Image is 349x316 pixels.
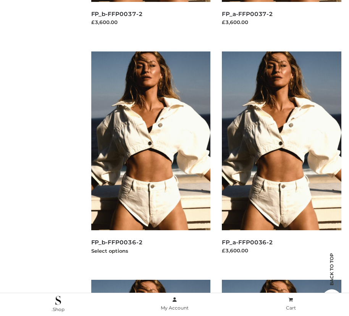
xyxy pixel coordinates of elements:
[222,239,273,246] a: FP_a-FFP0036-2
[55,296,61,305] img: .Shop
[161,305,189,311] span: My Account
[222,247,341,254] div: £3,600.00
[91,18,211,26] div: £3,600.00
[91,239,143,246] a: FP_b-FFP0036-2
[91,248,128,254] a: Select options
[52,306,65,312] span: .Shop
[233,295,349,313] a: Cart
[91,10,143,18] a: FP_b-FFP0037-2
[222,10,273,18] a: FP_a-FFP0037-2
[222,18,341,26] div: £3,600.00
[286,305,296,311] span: Cart
[322,266,341,286] span: Back to top
[116,295,233,313] a: My Account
